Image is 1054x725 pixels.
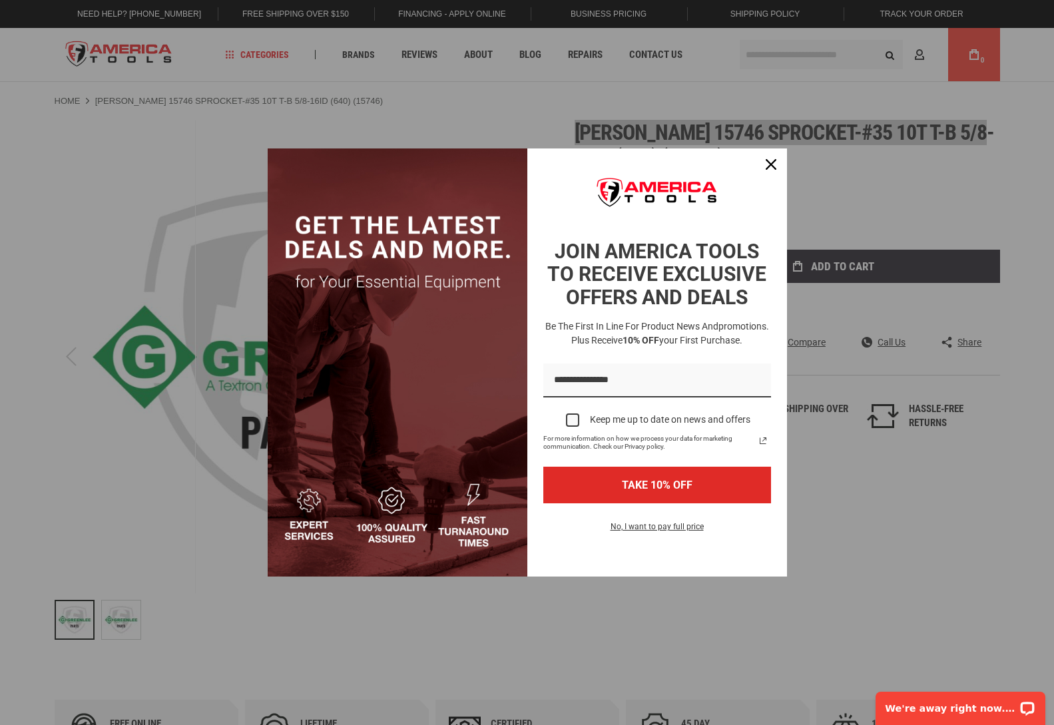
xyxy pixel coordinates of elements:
button: Close [755,148,787,180]
a: Read our Privacy Policy [755,433,771,449]
div: Keep me up to date on news and offers [590,414,750,425]
iframe: LiveChat chat widget [867,683,1054,725]
button: No, I want to pay full price [600,519,714,542]
h3: Be the first in line for product news and [541,320,774,348]
strong: 10% OFF [623,335,659,346]
svg: close icon [766,159,776,170]
span: For more information on how we process your data for marketing communication. Check our Privacy p... [543,435,755,451]
strong: JOIN AMERICA TOOLS TO RECEIVE EXCLUSIVE OFFERS AND DEALS [547,240,766,309]
button: TAKE 10% OFF [543,467,771,503]
input: Email field [543,363,771,397]
svg: link icon [755,433,771,449]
